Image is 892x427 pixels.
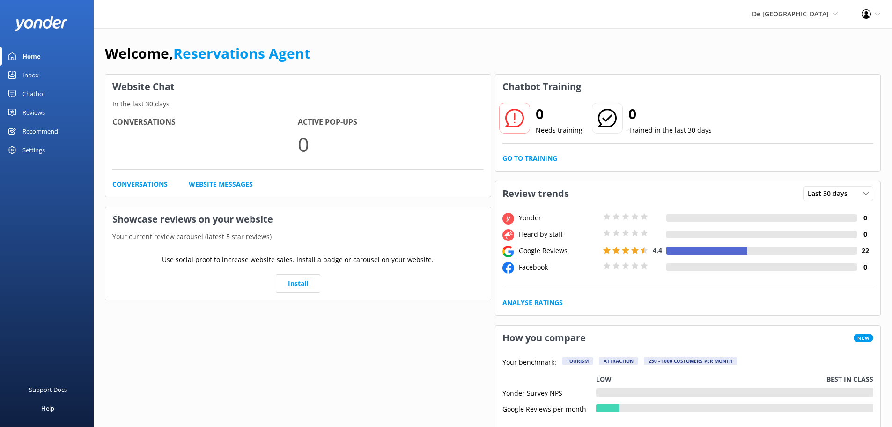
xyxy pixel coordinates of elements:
[105,232,491,242] p: Your current review carousel (latest 5 star reviews)
[502,357,556,368] p: Your benchmark:
[22,66,39,84] div: Inbox
[536,125,582,135] p: Needs training
[826,374,873,384] p: Best in class
[105,99,491,109] p: In the last 30 days
[162,255,434,265] p: Use social proof to increase website sales. Install a badge or carousel on your website.
[516,229,601,240] div: Heard by staff
[173,44,310,63] a: Reservations Agent
[105,207,491,232] h3: Showcase reviews on your website
[502,388,596,397] div: Yonder Survey NPS
[854,334,873,342] span: New
[14,16,68,31] img: yonder-white-logo.png
[653,246,662,255] span: 4.4
[857,213,873,223] h4: 0
[495,181,576,206] h3: Review trends
[22,141,45,159] div: Settings
[857,229,873,240] h4: 0
[516,246,601,256] div: Google Reviews
[112,179,168,189] a: Conversations
[298,128,483,160] p: 0
[495,326,593,350] h3: How you compare
[22,122,58,141] div: Recommend
[29,380,67,399] div: Support Docs
[41,399,54,418] div: Help
[112,116,298,128] h4: Conversations
[644,357,737,365] div: 250 - 1000 customers per month
[536,103,582,125] h2: 0
[105,75,491,99] h3: Website Chat
[628,125,712,135] p: Trained in the last 30 days
[22,47,41,66] div: Home
[105,42,310,65] h1: Welcome,
[752,9,829,18] span: De [GEOGRAPHIC_DATA]
[516,213,601,223] div: Yonder
[189,179,253,189] a: Website Messages
[628,103,712,125] h2: 0
[502,298,563,308] a: Analyse Ratings
[502,404,596,412] div: Google Reviews per month
[495,75,588,99] h3: Chatbot Training
[502,153,557,164] a: Go to Training
[599,357,638,365] div: Attraction
[857,262,873,272] h4: 0
[808,188,853,199] span: Last 30 days
[596,374,612,384] p: Low
[516,262,601,272] div: Facebook
[22,84,45,103] div: Chatbot
[22,103,45,122] div: Reviews
[276,274,320,293] a: Install
[857,246,873,256] h4: 22
[298,116,483,128] h4: Active Pop-ups
[562,357,593,365] div: Tourism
